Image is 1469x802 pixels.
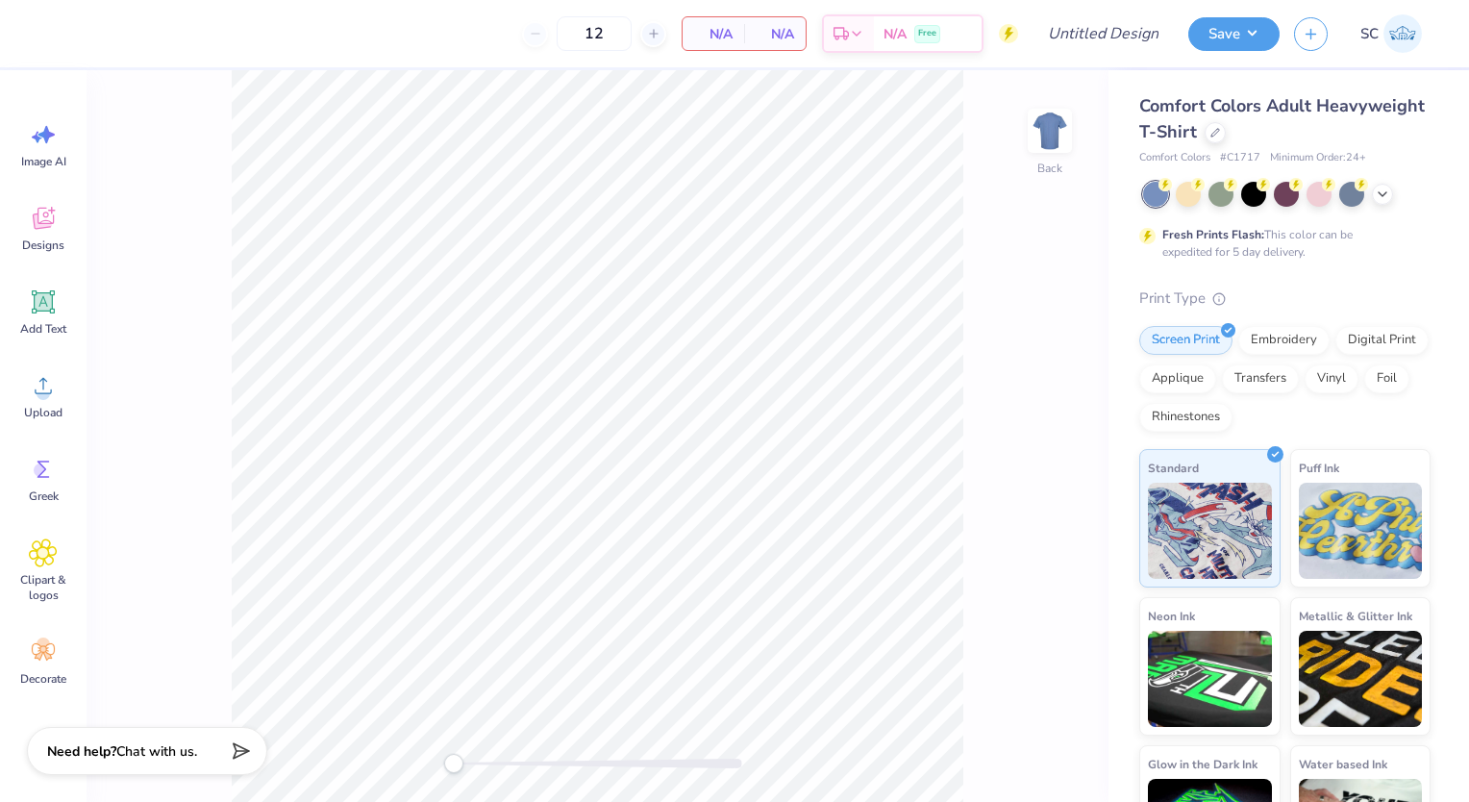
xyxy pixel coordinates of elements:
div: Applique [1139,364,1216,393]
span: Add Text [20,321,66,337]
div: Back [1037,160,1062,177]
img: Puff Ink [1299,483,1423,579]
span: Water based Ink [1299,754,1387,774]
div: Print Type [1139,288,1431,310]
input: – – [557,16,632,51]
span: Decorate [20,671,66,687]
div: Transfers [1222,364,1299,393]
img: Back [1031,112,1069,150]
span: Standard [1148,458,1199,478]
img: Standard [1148,483,1272,579]
span: Greek [29,489,59,504]
span: Upload [24,405,62,420]
span: Chat with us. [116,742,197,761]
span: Glow in the Dark Ink [1148,754,1257,774]
span: Image AI [21,154,66,169]
span: Puff Ink [1299,458,1339,478]
a: SC [1352,14,1431,53]
img: Neon Ink [1148,631,1272,727]
span: Comfort Colors [1139,150,1210,166]
div: Foil [1364,364,1409,393]
strong: Fresh Prints Flash: [1162,227,1264,242]
div: Accessibility label [444,754,463,773]
span: N/A [756,24,794,44]
input: Untitled Design [1033,14,1174,53]
span: Designs [22,238,64,253]
span: Comfort Colors Adult Heavyweight T-Shirt [1139,94,1425,143]
div: Vinyl [1305,364,1358,393]
span: # C1717 [1220,150,1260,166]
div: Rhinestones [1139,403,1232,432]
div: This color can be expedited for 5 day delivery. [1162,226,1399,261]
span: N/A [694,24,733,44]
div: Screen Print [1139,326,1232,355]
span: Minimum Order: 24 + [1270,150,1366,166]
div: Embroidery [1238,326,1330,355]
img: Sadie Case [1383,14,1422,53]
span: SC [1360,23,1379,45]
strong: Need help? [47,742,116,761]
span: Metallic & Glitter Ink [1299,606,1412,626]
span: Clipart & logos [12,572,75,603]
div: Digital Print [1335,326,1429,355]
img: Metallic & Glitter Ink [1299,631,1423,727]
span: Free [918,27,936,40]
span: Neon Ink [1148,606,1195,626]
button: Save [1188,17,1280,51]
span: N/A [884,24,907,44]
